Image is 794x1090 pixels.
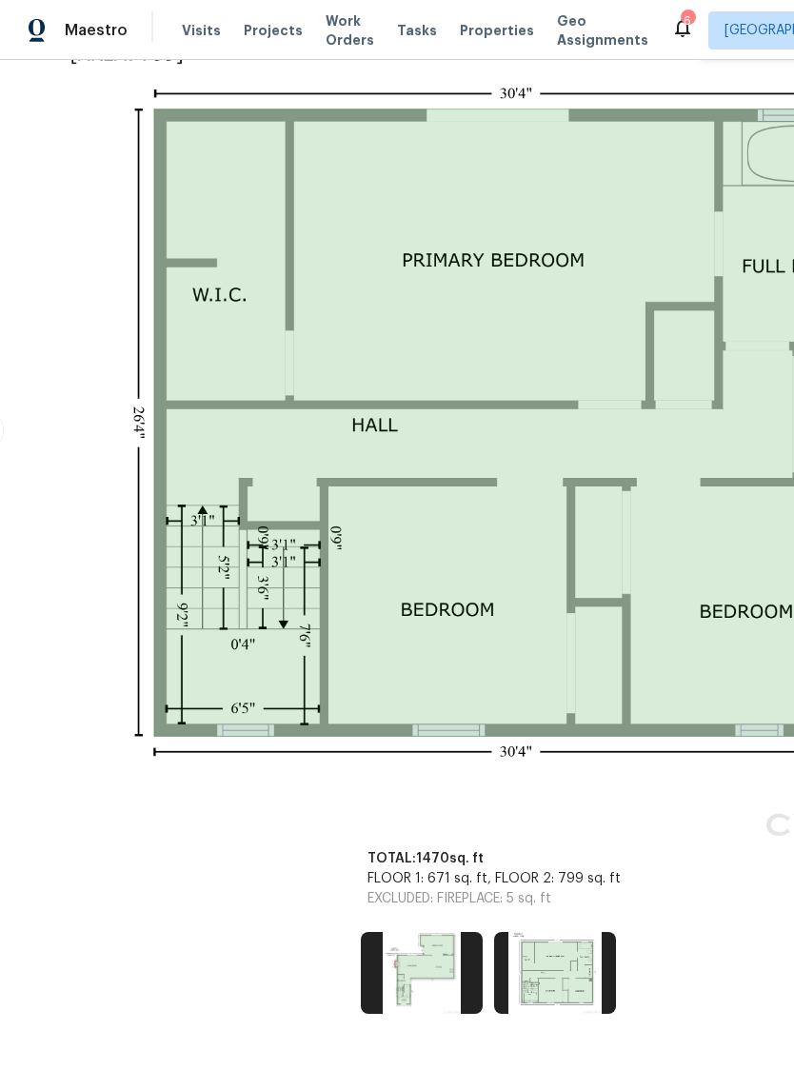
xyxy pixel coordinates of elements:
p: FLOOR 1: 671 sq. ft, FLOOR 2: 799 sq. ft [367,869,621,889]
span: Geo Assignments [557,11,648,50]
span: Work Orders [326,11,374,50]
img: https://cabinet-assets.s3.amazonaws.com/production/storage/ed8fd6d0-8da4-42d9-8e45-a73f0ef3425d.p... [494,932,616,1014]
div: 6 [681,11,694,30]
img: https://cabinet-assets.s3.amazonaws.com/production/storage/da1e0d4d-bc33-4ded-b349-9f5f505fb008.p... [361,932,483,1014]
span: Visits [182,21,221,40]
p: TOTAL: 1470 sq. ft [367,849,621,869]
span: Projects [244,21,303,40]
span: Maestro [65,21,128,40]
p: EXCLUDED: FIREPLACE: 5 sq. ft [367,889,621,909]
span: Tasks [397,24,437,37]
span: Properties [460,21,534,40]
